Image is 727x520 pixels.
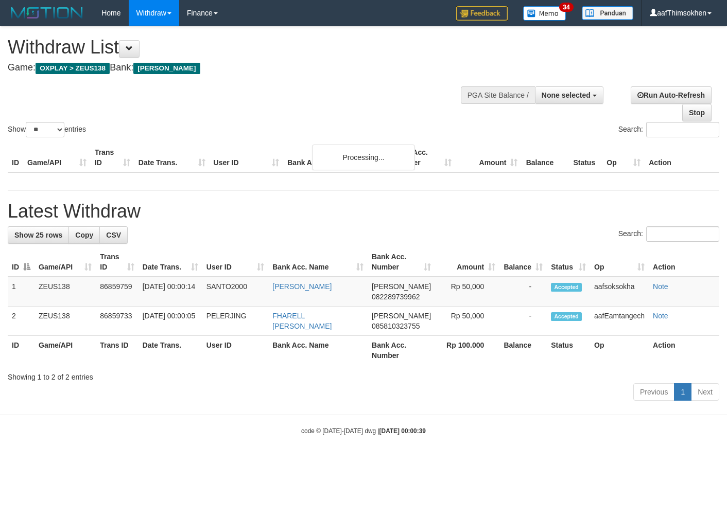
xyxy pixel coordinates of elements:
th: Op [590,336,649,365]
a: [PERSON_NAME] [272,282,332,291]
span: Accepted [551,283,582,292]
span: OXPLAY > ZEUS138 [36,63,110,74]
th: ID: activate to sort column descending [8,247,34,277]
th: Balance [522,143,569,172]
th: Trans ID [91,143,134,172]
a: Previous [633,383,674,401]
th: Game/API [34,336,96,365]
span: 34 [559,3,573,12]
td: [DATE] 00:00:14 [139,277,202,307]
td: Rp 50,000 [435,277,499,307]
th: Status: activate to sort column ascending [547,247,590,277]
td: aafEamtangech [590,307,649,336]
span: Accepted [551,312,582,321]
th: Action [645,143,719,172]
th: Op: activate to sort column ascending [590,247,649,277]
th: Trans ID [96,336,138,365]
th: Amount [456,143,522,172]
th: Game/API [23,143,91,172]
th: Balance: activate to sort column ascending [499,247,547,277]
th: Date Trans. [134,143,210,172]
span: [PERSON_NAME] [133,63,200,74]
td: 2 [8,307,34,336]
span: CSV [106,231,121,239]
th: Status [547,336,590,365]
span: Copy 085810323755 to clipboard [372,322,420,330]
th: Game/API: activate to sort column ascending [34,247,96,277]
td: - [499,307,547,336]
img: Feedback.jpg [456,6,508,21]
td: 86859759 [96,277,138,307]
th: Status [569,143,602,172]
th: Balance [499,336,547,365]
th: Bank Acc. Number: activate to sort column ascending [368,247,435,277]
td: ZEUS138 [34,307,96,336]
td: aafsoksokha [590,277,649,307]
h1: Withdraw List [8,37,474,58]
td: 1 [8,277,34,307]
label: Search: [618,226,719,242]
span: None selected [542,91,591,99]
a: Run Auto-Refresh [631,86,712,104]
img: Button%20Memo.svg [523,6,566,21]
span: Copy 082289739962 to clipboard [372,293,420,301]
a: Stop [682,104,712,121]
span: Copy [75,231,93,239]
img: MOTION_logo.png [8,5,86,21]
th: Amount: activate to sort column ascending [435,247,499,277]
select: Showentries [26,122,64,137]
th: Action [649,247,719,277]
span: [PERSON_NAME] [372,282,431,291]
a: FHARELL [PERSON_NAME] [272,312,332,330]
th: Action [649,336,719,365]
th: ID [8,143,23,172]
th: Date Trans. [139,336,202,365]
button: None selected [535,86,603,104]
th: Op [602,143,645,172]
a: Next [691,383,719,401]
a: Note [653,282,668,291]
small: code © [DATE]-[DATE] dwg | [301,427,426,435]
label: Search: [618,122,719,137]
th: Rp 100.000 [435,336,499,365]
th: Trans ID: activate to sort column ascending [96,247,138,277]
th: Bank Acc. Number [368,336,435,365]
a: 1 [674,383,691,401]
th: User ID [202,336,268,365]
a: Copy [68,226,100,244]
span: Show 25 rows [14,231,62,239]
td: [DATE] 00:00:05 [139,307,202,336]
td: SANTO2000 [202,277,268,307]
div: Processing... [312,145,415,170]
a: Note [653,312,668,320]
input: Search: [646,226,719,242]
a: CSV [99,226,128,244]
label: Show entries [8,122,86,137]
td: Rp 50,000 [435,307,499,336]
input: Search: [646,122,719,137]
img: panduan.png [582,6,633,20]
div: PGA Site Balance / [461,86,535,104]
td: PELERJING [202,307,268,336]
th: ID [8,336,34,365]
div: Showing 1 to 2 of 2 entries [8,368,719,382]
th: Bank Acc. Name: activate to sort column ascending [268,247,368,277]
td: ZEUS138 [34,277,96,307]
td: - [499,277,547,307]
h1: Latest Withdraw [8,201,719,222]
th: Bank Acc. Name [268,336,368,365]
th: Bank Acc. Number [389,143,456,172]
span: [PERSON_NAME] [372,312,431,320]
a: Show 25 rows [8,226,69,244]
td: 86859733 [96,307,138,336]
th: Bank Acc. Name [283,143,389,172]
th: User ID [210,143,284,172]
th: User ID: activate to sort column ascending [202,247,268,277]
strong: [DATE] 00:00:39 [379,427,426,435]
h4: Game: Bank: [8,63,474,73]
th: Date Trans.: activate to sort column ascending [139,247,202,277]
